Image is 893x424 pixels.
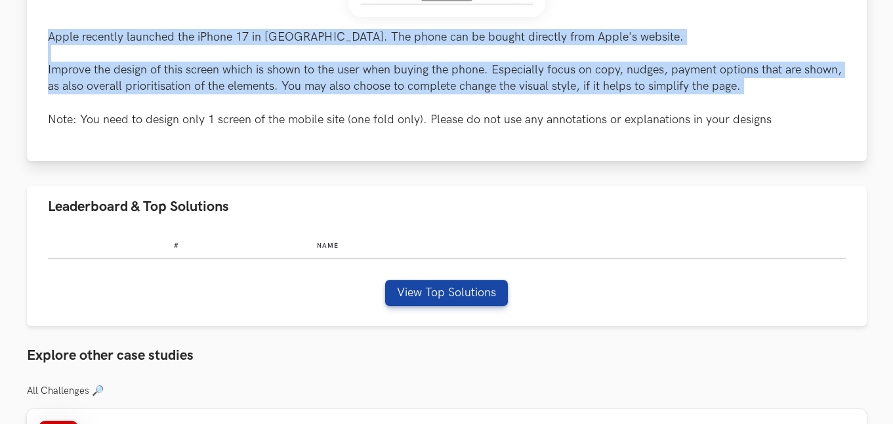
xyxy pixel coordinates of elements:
[27,347,867,364] h3: Explore other case studies
[27,227,867,327] div: Leaderboard & Top Solutions
[317,242,339,250] span: Name
[48,231,846,259] table: Leaderboard
[385,280,508,306] button: View Top Solutions
[27,186,867,227] button: Leaderboard & Top Solutions
[48,198,229,216] span: Leaderboard & Top Solutions
[48,29,846,128] p: Apple recently launched the iPhone 17 in [GEOGRAPHIC_DATA]. The phone can be bought directly from...
[174,242,179,250] span: #
[27,385,867,397] h3: All Challenges 🔎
